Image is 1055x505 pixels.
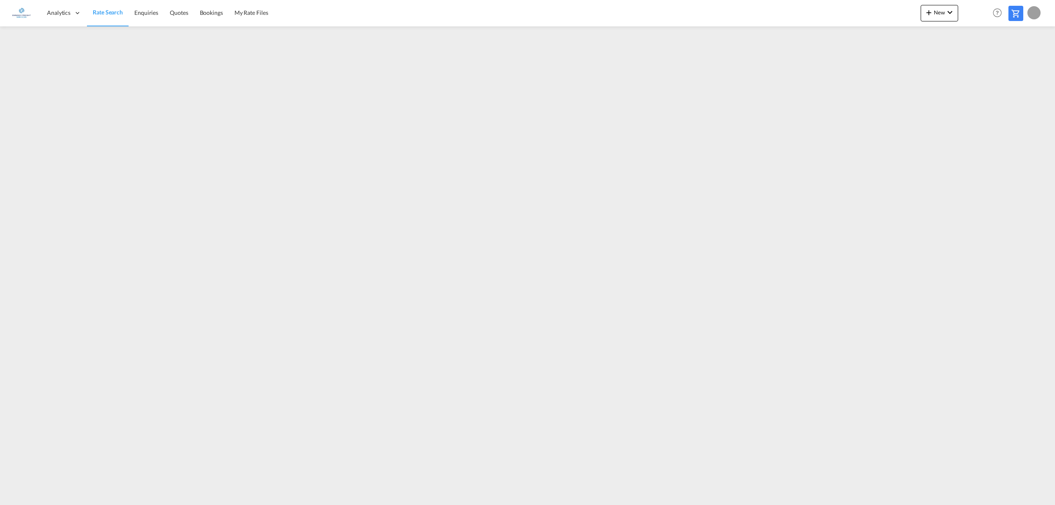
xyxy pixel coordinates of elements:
[924,7,934,17] md-icon: icon-plus 400-fg
[924,9,955,16] span: New
[990,6,1004,20] span: Help
[93,9,123,16] span: Rate Search
[990,6,1008,21] div: Help
[945,7,955,17] md-icon: icon-chevron-down
[234,9,268,16] span: My Rate Files
[200,9,223,16] span: Bookings
[47,9,70,17] span: Analytics
[921,5,958,21] button: icon-plus 400-fgNewicon-chevron-down
[170,9,188,16] span: Quotes
[12,4,31,22] img: e1326340b7c511ef854e8d6a806141ad.jpg
[134,9,158,16] span: Enquiries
